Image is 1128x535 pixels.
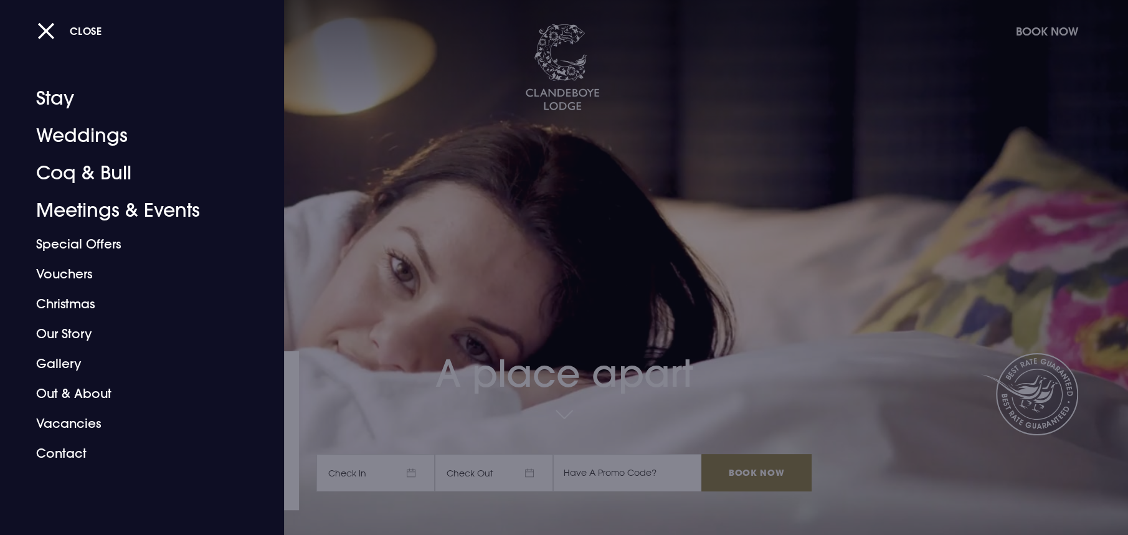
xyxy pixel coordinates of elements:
[36,259,233,289] a: Vouchers
[36,319,233,349] a: Our Story
[36,409,233,438] a: Vacancies
[36,229,233,259] a: Special Offers
[36,349,233,379] a: Gallery
[36,438,233,468] a: Contact
[36,289,233,319] a: Christmas
[36,192,233,229] a: Meetings & Events
[36,379,233,409] a: Out & About
[70,24,102,37] span: Close
[37,18,102,44] button: Close
[36,117,233,154] a: Weddings
[36,154,233,192] a: Coq & Bull
[36,80,233,117] a: Stay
